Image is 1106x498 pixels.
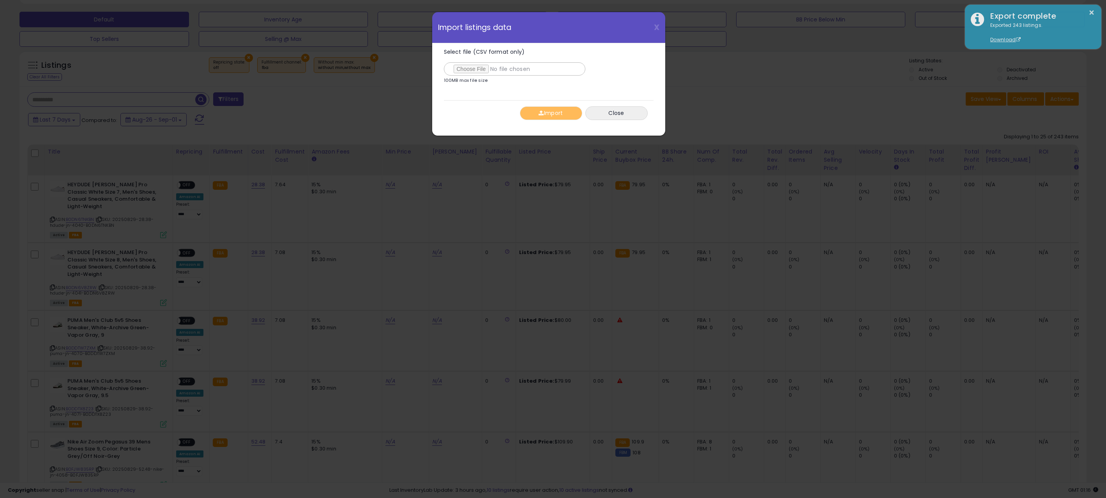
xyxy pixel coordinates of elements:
[585,106,648,120] button: Close
[654,22,659,33] span: X
[984,22,1095,44] div: Exported 243 listings.
[520,106,582,120] button: Import
[1088,8,1095,18] button: ×
[438,24,512,31] span: Import listings data
[444,78,488,83] p: 100MB max file size
[990,36,1021,43] a: Download
[444,48,525,56] span: Select file (CSV format only)
[984,11,1095,22] div: Export complete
